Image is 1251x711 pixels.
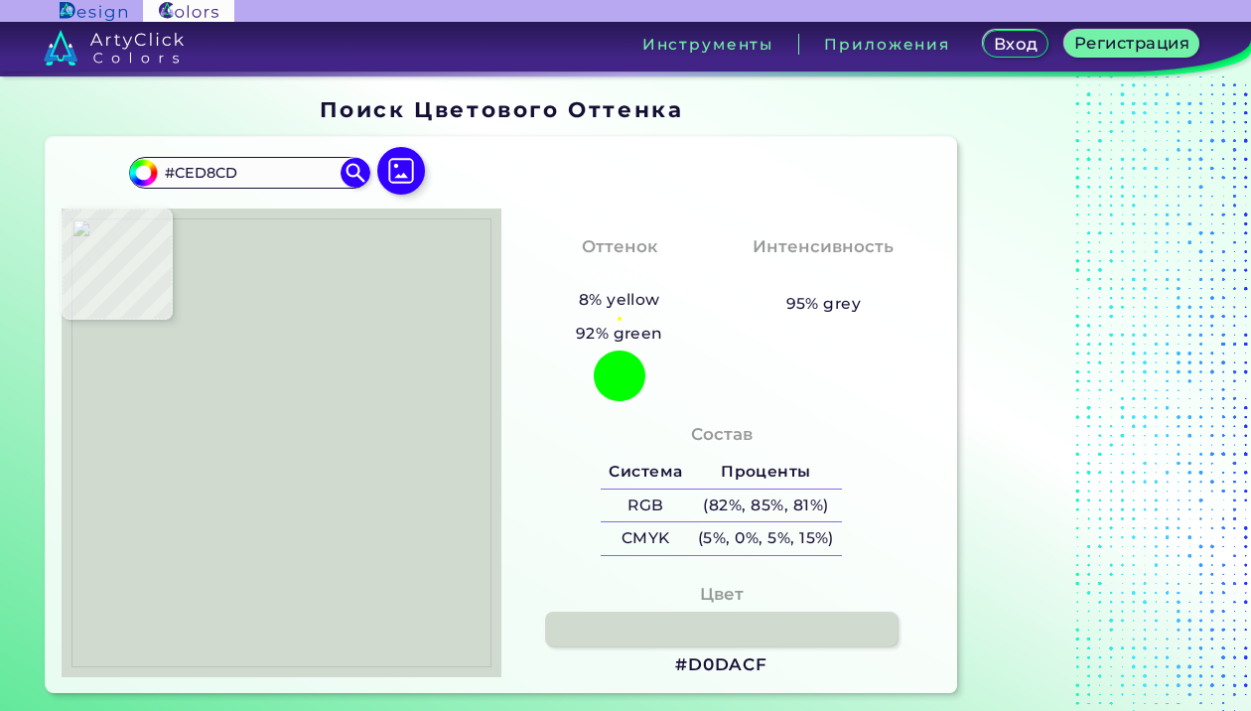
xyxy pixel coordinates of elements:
ya-tr-span: Проценты [721,462,811,481]
ya-tr-span: Регистрация [1074,33,1189,53]
h5: 95% grey [786,291,862,317]
ya-tr-span: RGB [627,496,663,514]
ya-tr-span: Вход [994,34,1039,54]
ya-tr-span: Инструменты [642,35,773,54]
h3: #D0DACF [675,653,767,677]
ya-tr-span: Состав [691,424,753,444]
h5: (5%, 0%, 5%, 15%) [690,522,841,555]
ya-tr-span: CMYK [622,528,670,547]
h5: 92% green [568,321,671,347]
ya-tr-span: Интенсивность [753,236,894,256]
img: изображение значка [377,147,425,195]
ya-tr-span: Поиск Цветового Оттенка [320,96,684,122]
a: Вход [983,30,1048,58]
img: Логотип ArtyClick Design [60,2,126,21]
ya-tr-span: Цвет [700,584,744,604]
ya-tr-span: Приложения [824,35,949,54]
ya-tr-span: Оттенок [582,236,657,256]
img: поиск значков [341,158,370,188]
img: logo_artyclick_colors_white.svg [44,30,184,66]
ya-tr-span: Система [609,462,682,481]
input: введите цвет.. [157,159,342,186]
a: Регистрация [1064,30,1199,58]
h5: 8% yellow [571,287,668,313]
h3: Almost None [754,264,894,288]
h3: Green [583,264,655,288]
img: 1bdb8662-08f6-4e92-ae4b-3977675ee70d [71,218,491,667]
h5: (82%, 85%, 81%) [690,490,841,522]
